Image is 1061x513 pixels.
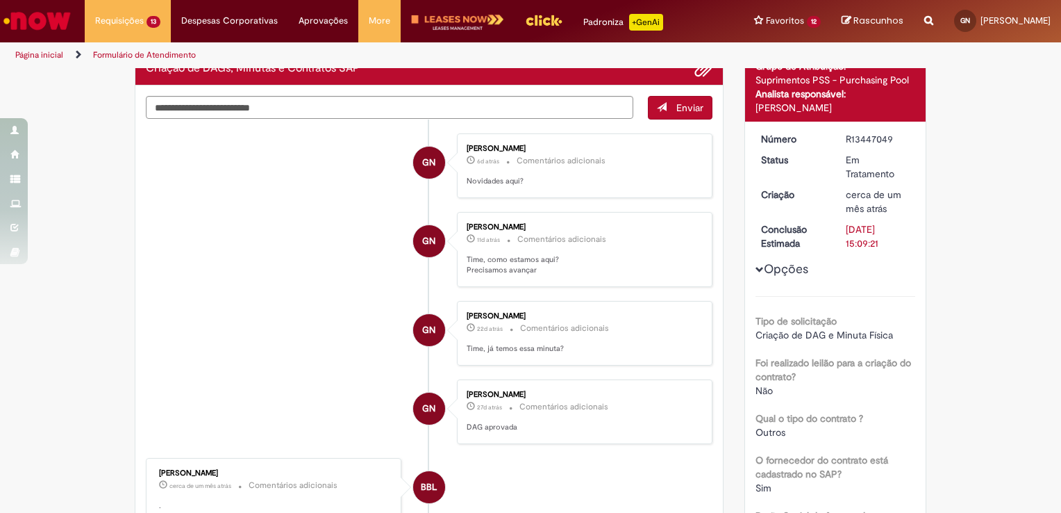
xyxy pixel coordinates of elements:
[842,15,903,28] a: Rascunhos
[846,188,901,215] time: 26/08/2025 09:39:01
[525,10,562,31] img: click_logo_yellow_360x200.png
[467,422,698,433] p: DAG aprovada
[846,132,910,146] div: R13447049
[467,223,698,231] div: [PERSON_NAME]
[751,188,836,202] dt: Criação
[846,188,901,215] span: cerca de um mês atrás
[15,49,63,60] a: Página inicial
[93,49,196,60] a: Formulário de Atendimento
[751,132,836,146] dt: Número
[467,391,698,399] div: [PERSON_NAME]
[422,313,435,347] span: GN
[676,101,703,114] span: Enviar
[422,225,435,258] span: GN
[169,482,231,490] span: cerca de um mês atrás
[520,323,609,334] small: Comentários adicionais
[411,14,504,31] img: logo-leases-transp-branco.png
[181,14,278,28] span: Despesas Corporativas
[846,222,910,250] div: [DATE] 15:09:21
[755,329,893,341] span: Criação de DAG e Minuta Física
[477,325,503,333] span: 22d atrás
[477,157,499,165] time: 24/09/2025 19:30:55
[159,500,390,512] p: .
[477,403,502,412] time: 04/09/2025 11:56:45
[755,384,773,397] span: Não
[467,176,698,187] p: Novidades aqui?
[477,403,502,412] span: 27d atrás
[422,146,435,179] span: GN
[583,14,663,31] div: Padroniza
[755,412,863,425] b: Qual o tipo do contrato ?
[421,471,437,504] span: BBL
[517,234,606,245] small: Comentários adicionais
[477,157,499,165] span: 6d atrás
[755,357,911,383] b: Foi realizado leilão para a criação do contrato?
[846,188,910,215] div: 26/08/2025 09:39:01
[960,16,970,25] span: GN
[369,14,390,28] span: More
[413,314,445,346] div: Giovanna Ferreira Nicolini
[422,392,435,425] span: GN
[413,147,445,179] div: Giovanna Ferreira Nicolini
[755,426,785,439] span: Outros
[146,96,633,120] textarea: Digite sua mensagem aqui...
[766,14,804,28] span: Favoritos
[755,315,837,327] b: Tipo de solicitação
[846,153,910,181] div: Em Tratamento
[629,14,663,31] p: +GenAi
[694,60,712,78] button: Adicionar anexos
[477,236,500,244] time: 19/09/2025 14:41:30
[755,454,888,480] b: O fornecedor do contrato está cadastrado no SAP?
[807,16,821,28] span: 12
[10,42,697,68] ul: Trilhas de página
[169,482,231,490] time: 29/08/2025 11:26:29
[467,343,698,355] p: Time, já temos essa minuta?
[517,155,605,167] small: Comentários adicionais
[755,73,916,87] div: Suprimentos PSS - Purchasing Pool
[755,101,916,115] div: [PERSON_NAME]
[159,469,390,478] div: [PERSON_NAME]
[95,14,144,28] span: Requisições
[413,393,445,425] div: Giovanna Ferreira Nicolini
[751,153,836,167] dt: Status
[477,236,500,244] span: 11d atrás
[648,96,712,120] button: Enviar
[467,312,698,320] div: [PERSON_NAME]
[413,225,445,257] div: Giovanna Ferreira Nicolini
[477,325,503,333] time: 08/09/2025 16:49:32
[147,16,160,28] span: 13
[755,482,771,494] span: Sim
[467,145,698,153] div: [PERSON_NAME]
[519,401,608,413] small: Comentários adicionais
[413,471,445,503] div: Breno Betarelli Lopes
[751,222,836,250] dt: Conclusão Estimada
[467,254,698,276] p: Time, como estamos aqui? Precisamos avançar
[980,15,1051,26] span: [PERSON_NAME]
[249,480,337,491] small: Comentários adicionais
[853,14,903,27] span: Rascunhos
[299,14,348,28] span: Aprovações
[1,7,73,35] img: ServiceNow
[146,63,360,75] h2: Criação de DAGs, Minutas e Contratos SAP Histórico de tíquete
[755,87,916,101] div: Analista responsável:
